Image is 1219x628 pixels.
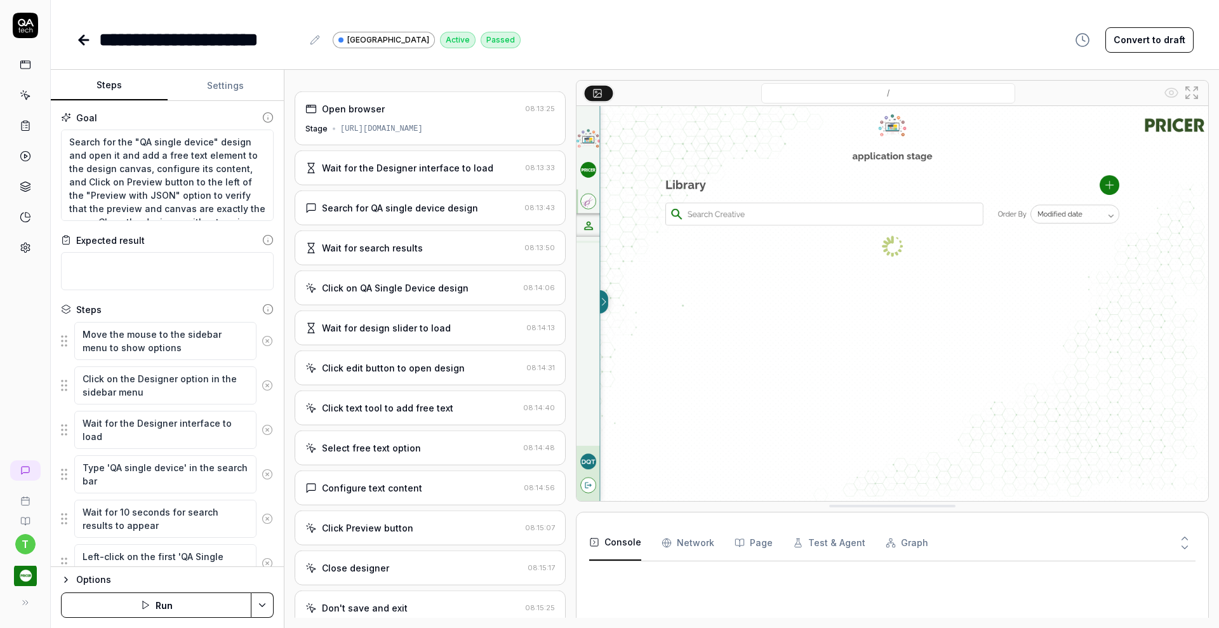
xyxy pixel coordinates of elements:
time: 08:15:25 [525,603,555,612]
button: Page [735,525,773,561]
time: 08:14:56 [524,483,555,492]
time: 08:15:07 [525,523,555,532]
time: 08:13:25 [525,104,555,113]
button: Network [662,525,714,561]
div: Click on QA Single Device design [322,281,469,295]
div: Options [76,572,274,587]
div: Passed [481,32,521,48]
div: Suggestions [61,499,274,538]
div: Wait for the Designer interface to load [322,161,493,175]
div: Close designer [322,561,389,575]
button: Remove step [256,506,278,531]
button: Options [61,572,274,587]
div: Don't save and exit [322,601,408,615]
time: 08:14:40 [523,403,555,412]
span: [GEOGRAPHIC_DATA] [347,34,429,46]
button: Settings [168,70,284,101]
time: 08:13:43 [524,203,555,212]
button: Graph [886,525,928,561]
div: Steps [76,303,102,316]
button: Run [61,592,251,618]
div: Wait for design slider to load [322,321,451,335]
div: Suggestions [61,455,274,494]
img: Screenshot [576,106,1208,501]
div: [URL][DOMAIN_NAME] [340,123,423,135]
div: Suggestions [61,544,274,583]
button: Open in full screen [1182,83,1202,103]
button: Console [589,525,641,561]
div: Click text tool to add free text [322,401,453,415]
button: Remove step [256,551,278,576]
button: t [15,534,36,554]
div: Active [440,32,476,48]
div: Expected result [76,234,145,247]
div: Suggestions [61,366,274,405]
time: 08:15:17 [528,563,555,572]
time: 08:14:48 [523,443,555,452]
div: Wait for search results [322,241,423,255]
div: Stage [305,123,328,135]
time: 08:14:13 [526,323,555,332]
div: Configure text content [322,481,422,495]
a: Documentation [5,506,45,526]
div: Click Preview button [322,521,413,535]
time: 08:13:33 [525,163,555,172]
div: Click edit button to open design [322,361,465,375]
button: Test & Agent [793,525,865,561]
div: Goal [76,111,97,124]
time: 08:14:06 [523,283,555,292]
div: Suggestions [61,321,274,361]
a: Book a call with us [5,486,45,506]
div: Search for QA single device design [322,201,478,215]
button: View version history [1067,27,1098,53]
div: Select free text option [322,441,421,455]
button: Remove step [256,373,278,398]
div: Suggestions [61,410,274,450]
button: Steps [51,70,168,101]
time: 08:14:31 [526,363,555,372]
a: New conversation [10,460,41,481]
a: [GEOGRAPHIC_DATA] [333,31,435,48]
img: Pricer.com Logo [14,565,37,587]
button: Show all interative elements [1161,83,1182,103]
button: Pricer.com Logo [5,554,45,590]
button: Remove step [256,417,278,443]
button: Remove step [256,328,278,354]
time: 08:13:50 [524,243,555,252]
div: Open browser [322,102,385,116]
button: Remove step [256,462,278,487]
button: Convert to draft [1105,27,1194,53]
